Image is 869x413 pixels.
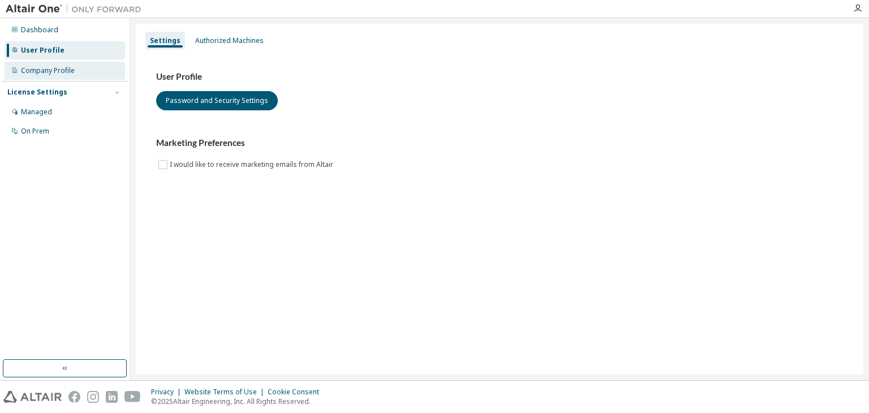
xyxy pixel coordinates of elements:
h3: User Profile [156,71,843,83]
button: Password and Security Settings [156,91,278,110]
img: youtube.svg [124,391,141,403]
div: Privacy [151,388,184,397]
img: facebook.svg [68,391,80,403]
label: I would like to receive marketing emails from Altair [170,158,335,171]
div: Authorized Machines [195,36,264,45]
div: On Prem [21,127,49,136]
div: User Profile [21,46,64,55]
div: Cookie Consent [268,388,326,397]
img: Altair One [6,3,147,15]
h3: Marketing Preferences [156,137,843,149]
p: © 2025 Altair Engineering, Inc. All Rights Reserved. [151,397,326,406]
img: linkedin.svg [106,391,118,403]
img: instagram.svg [87,391,99,403]
div: Managed [21,107,52,117]
div: Dashboard [21,25,58,35]
div: License Settings [7,88,67,97]
div: Settings [150,36,180,45]
div: Company Profile [21,66,75,75]
img: altair_logo.svg [3,391,62,403]
div: Website Terms of Use [184,388,268,397]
